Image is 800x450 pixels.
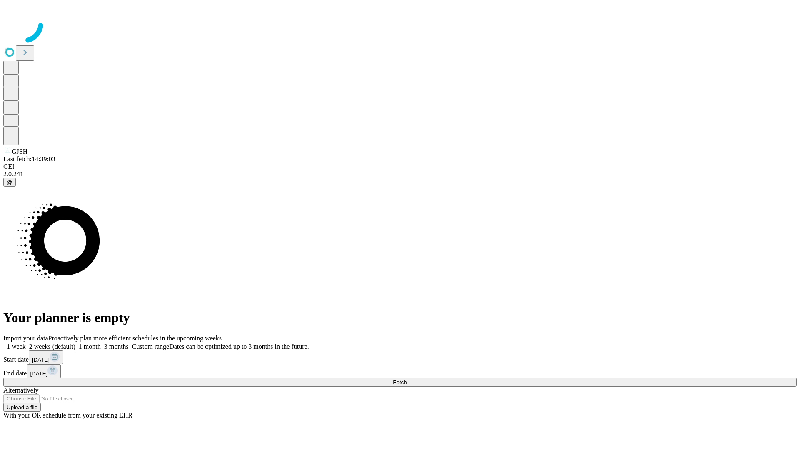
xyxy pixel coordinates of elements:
[104,343,129,350] span: 3 months
[3,335,48,342] span: Import your data
[7,343,26,350] span: 1 week
[7,179,12,185] span: @
[3,387,38,394] span: Alternatively
[12,148,27,155] span: GJSH
[48,335,223,342] span: Proactively plan more efficient schedules in the upcoming weeks.
[3,378,797,387] button: Fetch
[29,350,63,364] button: [DATE]
[3,350,797,364] div: Start date
[3,310,797,325] h1: Your planner is empty
[30,370,47,377] span: [DATE]
[393,379,407,385] span: Fetch
[3,364,797,378] div: End date
[3,170,797,178] div: 2.0.241
[3,412,132,419] span: With your OR schedule from your existing EHR
[132,343,169,350] span: Custom range
[3,163,797,170] div: GEI
[3,178,16,187] button: @
[79,343,101,350] span: 1 month
[27,364,61,378] button: [DATE]
[29,343,75,350] span: 2 weeks (default)
[169,343,309,350] span: Dates can be optimized up to 3 months in the future.
[32,357,50,363] span: [DATE]
[3,155,55,162] span: Last fetch: 14:39:03
[3,403,41,412] button: Upload a file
